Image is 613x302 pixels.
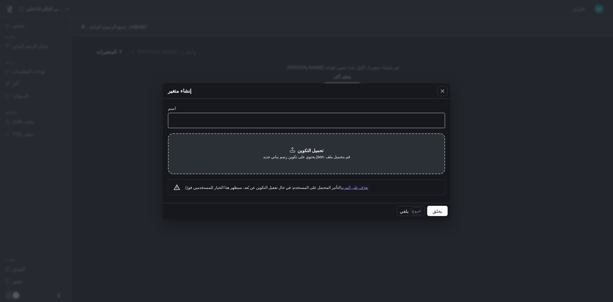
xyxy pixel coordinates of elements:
[433,208,442,214] font: يخلق
[168,105,176,111] font: اسم
[397,206,425,216] button: يلغيخروج
[400,208,409,214] font: يلغي
[263,154,350,159] font: قم بتحميل ملف .json يحتوي على تكوين رسم بياني جديد
[341,185,368,190] a: تعرّف على المزيد
[427,206,448,216] button: يخلق
[298,148,323,153] font: تحميل التكوين
[168,88,191,94] font: إنشاء متغير
[185,185,341,190] font: التأثير المحتمل على المستخدم: في حال تفعيل التكوين عن بُعد، سيظهر هذا الخيار للمستخدمين فورًا.
[412,209,421,213] font: خروج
